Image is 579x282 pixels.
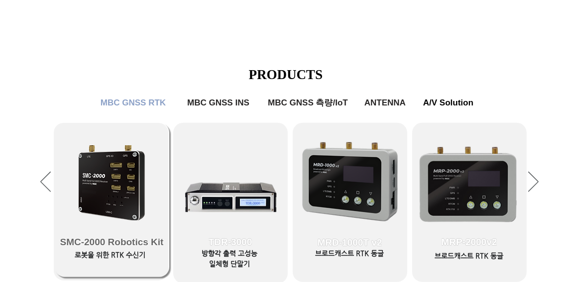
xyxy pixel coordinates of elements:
span: MBC GNSS INS [187,98,249,108]
button: 이전 [40,172,51,193]
span: PRODUCTS [249,67,323,82]
a: SMC-2000 Robotics Kit [55,123,169,277]
span: ANTENNA [364,98,406,108]
button: 다음 [528,172,539,193]
a: MBC GNSS INS [181,93,256,113]
a: MRD-1000T v2 [293,123,407,278]
span: MBC GNSS RTK [101,98,166,108]
a: MBC GNSS 측량/IoT [261,93,355,113]
span: TDR-3000 [209,237,252,248]
span: MBC GNSS 측량/IoT [268,97,348,108]
span: SMC-2000 Robotics Kit [60,237,164,248]
span: A/V Solution [423,98,473,108]
a: MRP-2000v2 [412,123,527,277]
span: MRP-2000v2 [442,237,497,248]
a: MBC GNSS RTK [94,93,173,113]
span: MRD-1000T v2 [318,237,382,248]
iframe: Wix Chat [464,239,579,282]
a: A/V Solution [416,93,481,113]
a: TDR-3000 [173,123,288,277]
a: ANTENNA [360,93,410,113]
